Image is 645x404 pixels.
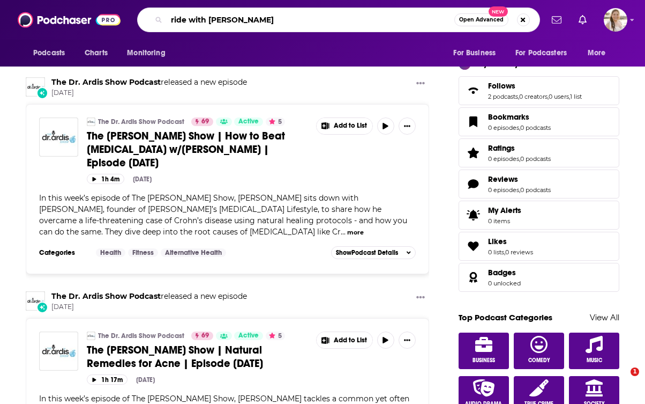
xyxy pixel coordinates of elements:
a: The Dr. Ardis Show Podcast [51,291,161,301]
a: 0 podcasts [520,124,551,131]
img: The Dr. Ardis Show Podcast [87,332,95,340]
div: [DATE] [133,175,152,183]
a: Top Podcast Categories [459,312,552,322]
span: Likes [459,232,619,261]
a: 0 unlocked [488,280,521,287]
a: The Dr. Ardis Show Podcast [98,332,184,340]
img: The Dr. Ardis Show | How to Beat Digestive Disorders w/Dane Johnson | Episode 08.06.2025 [39,117,78,157]
a: Fitness [128,248,158,257]
span: Follows [459,76,619,105]
a: 0 podcasts [520,186,551,194]
span: Bookmarks [459,107,619,136]
a: The Dr. Ardis Show Podcast [98,117,184,126]
a: Business [459,333,509,369]
button: open menu [508,43,582,63]
img: User Profile [604,8,627,32]
a: 69 [191,117,213,126]
a: Active [234,332,263,340]
button: 1h 4m [87,174,124,184]
a: 2 podcasts [488,93,518,100]
button: Show More Button [317,118,372,134]
a: Show notifications dropdown [574,11,591,29]
button: open menu [119,43,179,63]
a: Active [234,117,263,126]
span: My Alerts [488,205,521,215]
span: Music [587,357,602,364]
a: 1 list [570,93,582,100]
span: More [588,46,606,61]
span: Ratings [459,138,619,167]
div: New Episode [36,302,48,313]
span: For Business [453,46,496,61]
a: Health [96,248,125,257]
a: Likes [488,237,533,246]
button: Show More Button [317,332,372,348]
a: The Dr. Ardis Show Podcast [26,291,45,311]
span: , [569,93,570,100]
span: 69 [201,330,209,341]
a: The [PERSON_NAME] Show | Natural Remedies for Acne | Episode [DATE] [87,343,309,370]
h3: released a new episode [51,291,247,302]
div: [DATE] [136,376,155,384]
span: [DATE] [51,303,247,312]
img: The Dr. Ardis Show Podcast [87,117,95,126]
img: Podchaser - Follow, Share and Rate Podcasts [18,10,121,30]
a: 0 creators [519,93,547,100]
a: Show notifications dropdown [547,11,566,29]
span: ... [341,227,346,237]
span: Comedy [528,357,550,364]
a: Badges [488,268,521,277]
button: Show More Button [399,332,416,349]
a: 0 episodes [488,186,519,194]
span: 1 [631,368,639,376]
input: Search podcasts, credits, & more... [167,11,454,28]
img: The Dr. Ardis Show Podcast [26,77,45,97]
button: more [347,228,364,237]
a: Charts [78,43,114,63]
span: Add to List [334,336,367,344]
a: Bookmarks [462,114,484,129]
span: Active [238,330,259,341]
span: Ratings [488,143,515,153]
a: Ratings [488,143,551,153]
h3: released a new episode [51,77,247,87]
button: 5 [266,117,285,126]
a: 69 [191,332,213,340]
span: Add to List [334,122,367,130]
a: Badges [462,270,484,285]
span: Reviews [488,174,518,184]
a: View All [590,312,619,322]
span: Active [238,116,259,127]
span: The [PERSON_NAME] Show | How to Beat [MEDICAL_DATA] w/[PERSON_NAME] | Episode [DATE] [87,129,285,170]
a: Ratings [462,145,484,160]
a: Comedy [514,333,564,369]
a: The [PERSON_NAME] Show | How to Beat [MEDICAL_DATA] w/[PERSON_NAME] | Episode [DATE] [87,129,309,170]
h3: Categories [39,248,87,257]
button: Show More Button [399,117,416,135]
span: Show Podcast Details [336,249,398,256]
span: 0 items [488,217,521,225]
a: Follows [488,81,582,91]
a: Alternative Health [161,248,226,257]
span: Bookmarks [488,112,529,122]
div: Search podcasts, credits, & more... [137,8,540,32]
div: New Episode [36,87,48,99]
span: Logged in as acquavie [604,8,627,32]
button: 5 [266,332,285,340]
span: Open Advanced [459,17,504,23]
a: 0 reviews [505,248,533,256]
span: Podcasts [33,46,65,61]
button: ShowPodcast Details [331,246,416,259]
a: The Dr. Ardis Show Podcast [51,77,161,87]
a: 0 podcasts [520,155,551,163]
span: , [547,93,549,100]
a: My Alerts [459,201,619,230]
span: Reviews [459,170,619,199]
a: 0 users [549,93,569,100]
button: 1h 17m [87,374,127,385]
button: Show More Button [412,291,429,305]
a: Likes [462,239,484,254]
